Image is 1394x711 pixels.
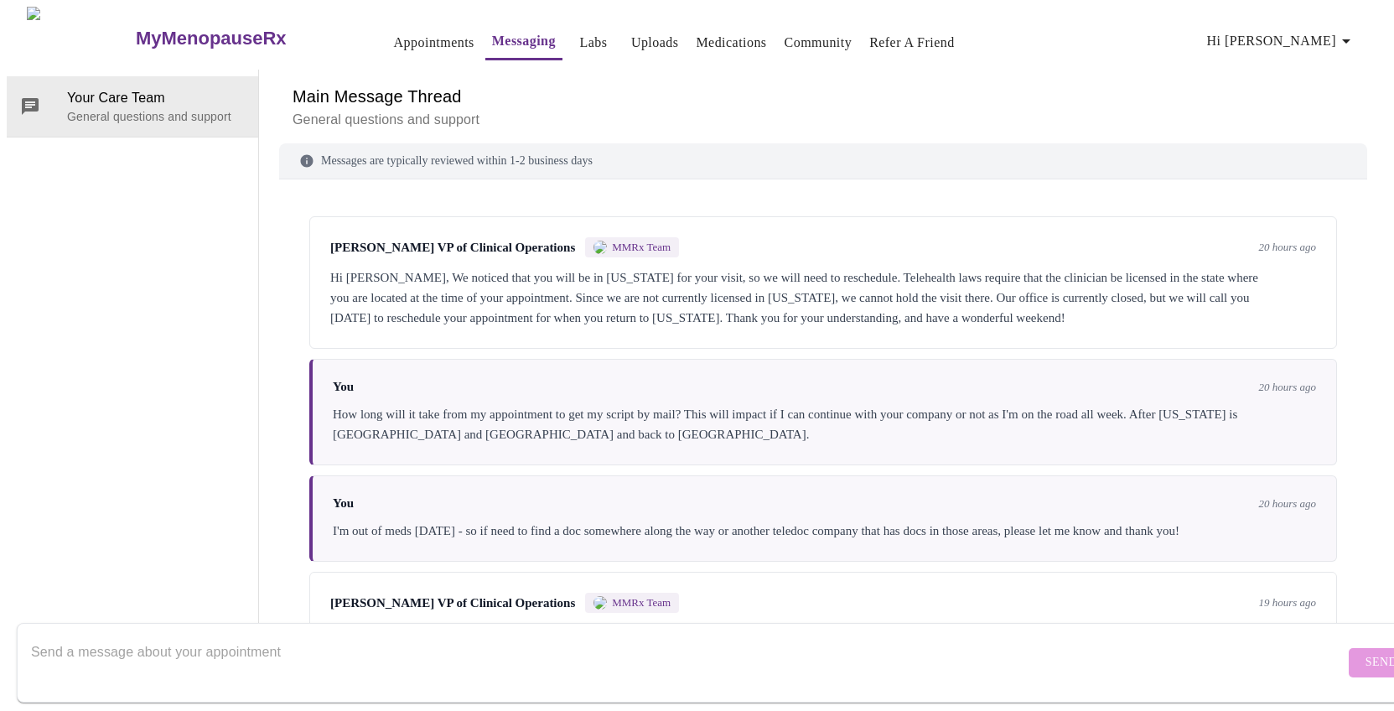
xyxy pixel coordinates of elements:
[785,31,852,54] a: Community
[1258,596,1316,610] span: 19 hours ago
[492,29,556,53] a: Messaging
[31,636,1345,689] textarea: Send a message about your appointment
[778,26,859,60] button: Community
[293,110,1354,130] p: General questions and support
[593,241,607,254] img: MMRX
[1258,497,1316,511] span: 20 hours ago
[696,31,766,54] a: Medications
[394,31,474,54] a: Appointments
[67,88,245,108] span: Your Care Team
[593,596,607,610] img: MMRX
[624,26,686,60] button: Uploads
[27,7,133,70] img: MyMenopauseRx Logo
[67,108,245,125] p: General questions and support
[333,521,1316,541] div: I'm out of meds [DATE] - so if need to find a doc somewhere along the way or another teledoc comp...
[333,404,1316,444] div: How long will it take from my appointment to get my script by mail? This will impact if I can con...
[689,26,773,60] button: Medications
[330,267,1316,328] div: Hi [PERSON_NAME], We noticed that you will be in [US_STATE] for your visit, so we will need to re...
[7,76,258,137] div: Your Care TeamGeneral questions and support
[631,31,679,54] a: Uploads
[136,28,287,49] h3: MyMenopauseRx
[279,143,1367,179] div: Messages are typically reviewed within 1-2 business days
[1258,381,1316,394] span: 20 hours ago
[612,241,671,254] span: MMRx Team
[387,26,481,60] button: Appointments
[330,241,575,255] span: [PERSON_NAME] VP of Clinical Operations
[1258,241,1316,254] span: 20 hours ago
[863,26,961,60] button: Refer a Friend
[333,496,354,511] span: You
[1200,24,1363,58] button: Hi [PERSON_NAME]
[333,380,354,394] span: You
[1207,29,1356,53] span: Hi [PERSON_NAME]
[612,596,671,610] span: MMRx Team
[330,596,575,610] span: [PERSON_NAME] VP of Clinical Operations
[293,83,1354,110] h6: Main Message Thread
[579,31,607,54] a: Labs
[485,24,562,60] button: Messaging
[567,26,620,60] button: Labs
[869,31,955,54] a: Refer a Friend
[133,9,353,68] a: MyMenopauseRx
